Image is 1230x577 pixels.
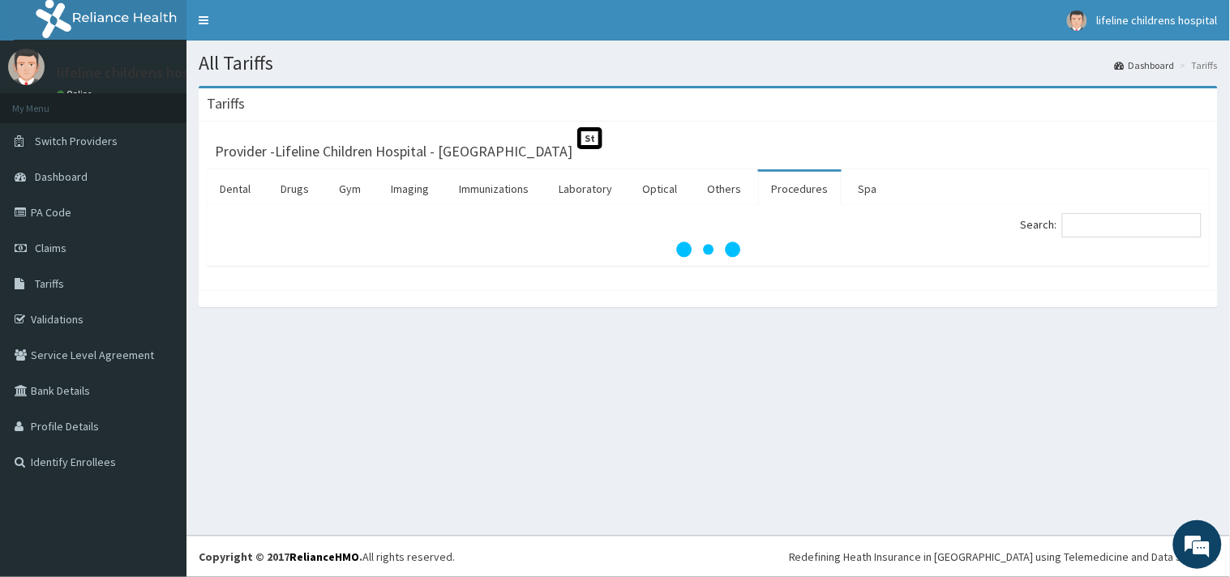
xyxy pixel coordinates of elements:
li: Tariffs [1176,58,1218,72]
span: lifeline childrens hospital [1097,13,1218,28]
a: Dental [207,172,264,206]
a: Others [694,172,754,206]
a: Optical [629,172,690,206]
strong: Copyright © 2017 . [199,549,362,564]
span: Claims [35,241,66,255]
img: User Image [8,49,45,85]
span: Switch Providers [35,134,118,148]
footer: All rights reserved. [186,536,1230,577]
a: Dashboard [1115,58,1175,72]
div: Redefining Heath Insurance in [GEOGRAPHIC_DATA] using Telemedicine and Data Science! [789,549,1218,565]
label: Search: [1021,213,1202,237]
a: Laboratory [546,172,625,206]
h1: All Tariffs [199,53,1218,74]
img: User Image [1067,11,1087,31]
span: Tariffs [35,276,64,291]
p: lifeline childrens hospital [57,66,218,80]
h3: Provider - Lifeline Children Hospital - [GEOGRAPHIC_DATA] [215,144,572,159]
a: Spa [846,172,890,206]
svg: audio-loading [676,217,741,282]
a: Procedures [758,172,842,206]
a: Imaging [378,172,442,206]
input: Search: [1062,213,1202,237]
span: St [577,127,602,149]
a: Gym [326,172,374,206]
h3: Tariffs [207,96,245,111]
a: Immunizations [446,172,542,206]
a: RelianceHMO [289,549,359,564]
a: Online [57,88,96,100]
a: Drugs [268,172,322,206]
span: Dashboard [35,169,88,184]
